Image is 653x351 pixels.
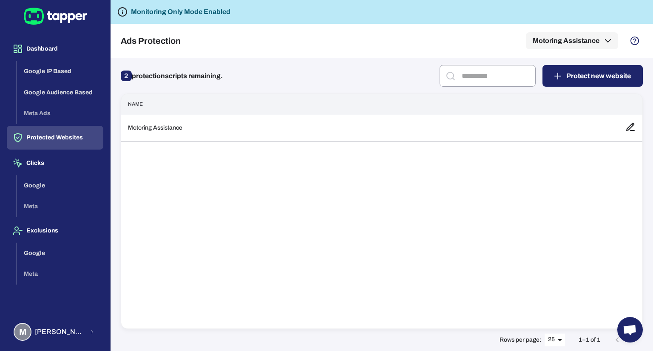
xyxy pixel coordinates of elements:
button: Clicks [7,151,103,175]
a: Clicks [7,159,103,166]
button: Google IP Based [17,61,103,82]
a: Google IP Based [17,67,103,74]
th: Name [121,94,619,115]
td: Motoring Assistance [121,115,619,141]
p: protection scripts remaining. [121,69,223,83]
h5: Ads Protection [121,36,181,46]
a: Google [17,249,103,256]
a: Google [17,181,103,188]
button: Motoring Assistance [526,32,618,49]
div: M [14,323,31,341]
button: Protected Websites [7,126,103,150]
button: Protect new website [542,65,643,87]
button: Google Audience Based [17,82,103,103]
p: 1–1 of 1 [579,336,600,344]
button: Google [17,243,103,264]
span: 2 [121,71,132,81]
button: M[PERSON_NAME] [PERSON_NAME] [7,320,103,344]
svg: Tapper is not blocking any fraudulent activity for this domain [117,7,128,17]
div: Open chat [617,317,643,343]
p: Rows per page: [500,336,541,344]
a: Dashboard [7,45,103,52]
button: Dashboard [7,37,103,61]
h6: Monitoring Only Mode Enabled [131,7,230,17]
button: Exclusions [7,219,103,243]
span: [PERSON_NAME] [PERSON_NAME] [35,328,85,336]
a: Google Audience Based [17,88,103,95]
button: Google [17,175,103,196]
a: Exclusions [7,226,103,234]
div: 25 [545,334,565,346]
a: Protected Websites [7,133,103,141]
